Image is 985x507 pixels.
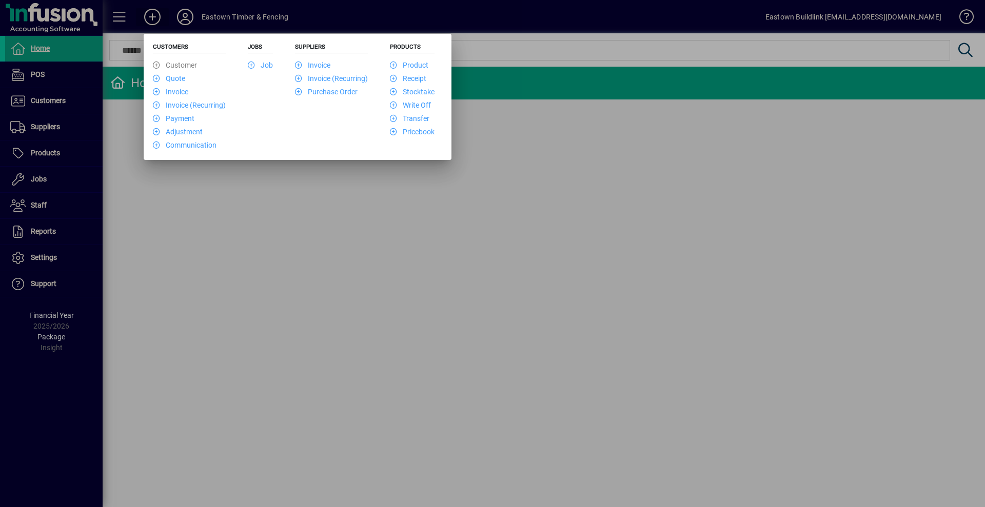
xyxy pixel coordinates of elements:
[153,128,203,136] a: Adjustment
[295,88,358,96] a: Purchase Order
[153,74,185,83] a: Quote
[390,74,426,83] a: Receipt
[390,43,435,53] h5: Products
[390,114,429,123] a: Transfer
[390,61,428,69] a: Product
[248,43,273,53] h5: Jobs
[153,101,226,109] a: Invoice (Recurring)
[390,128,435,136] a: Pricebook
[248,61,273,69] a: Job
[295,74,368,83] a: Invoice (Recurring)
[153,141,216,149] a: Communication
[295,43,368,53] h5: Suppliers
[295,61,330,69] a: Invoice
[390,101,431,109] a: Write Off
[153,114,194,123] a: Payment
[153,88,188,96] a: Invoice
[390,88,435,96] a: Stocktake
[153,43,226,53] h5: Customers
